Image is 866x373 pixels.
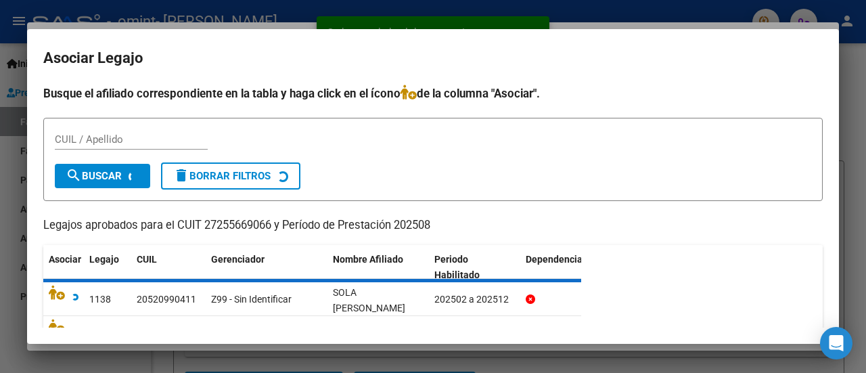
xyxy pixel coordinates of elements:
[820,327,852,359] div: Open Intercom Messenger
[84,245,131,290] datatable-header-cell: Legajo
[429,245,520,290] datatable-header-cell: Periodo Habilitado
[211,294,292,305] span: Z99 - Sin Identificar
[137,326,196,341] div: 20554656324
[211,254,265,265] span: Gerenciador
[43,245,84,290] datatable-header-cell: Asociar
[89,328,106,338] span: 842
[89,294,111,305] span: 1138
[43,217,823,234] p: Legajos aprobados para el CUIT 27255669066 y Período de Prestación 202508
[131,245,206,290] datatable-header-cell: CUIL
[211,328,292,338] span: Z99 - Sin Identificar
[520,245,622,290] datatable-header-cell: Dependencia
[327,245,429,290] datatable-header-cell: Nombre Afiliado
[161,162,300,190] button: Borrar Filtros
[43,45,823,71] h2: Asociar Legajo
[333,287,405,313] span: SOLA ADZICH NICANOR
[137,254,157,265] span: CUIL
[66,167,82,183] mat-icon: search
[526,254,583,265] span: Dependencia
[206,245,327,290] datatable-header-cell: Gerenciador
[434,326,515,341] div: 202502 a 202508
[43,85,823,102] h4: Busque el afiliado correspondiente en la tabla y haga click en el ícono de la columna "Asociar".
[173,170,271,182] span: Borrar Filtros
[89,254,119,265] span: Legajo
[333,328,405,338] span: URQUIA FACUNDO BENJAMIN
[49,254,81,265] span: Asociar
[173,167,189,183] mat-icon: delete
[55,164,150,188] button: Buscar
[137,292,196,307] div: 20520990411
[434,292,515,307] div: 202502 a 202512
[66,170,122,182] span: Buscar
[333,254,403,265] span: Nombre Afiliado
[434,254,480,280] span: Periodo Habilitado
